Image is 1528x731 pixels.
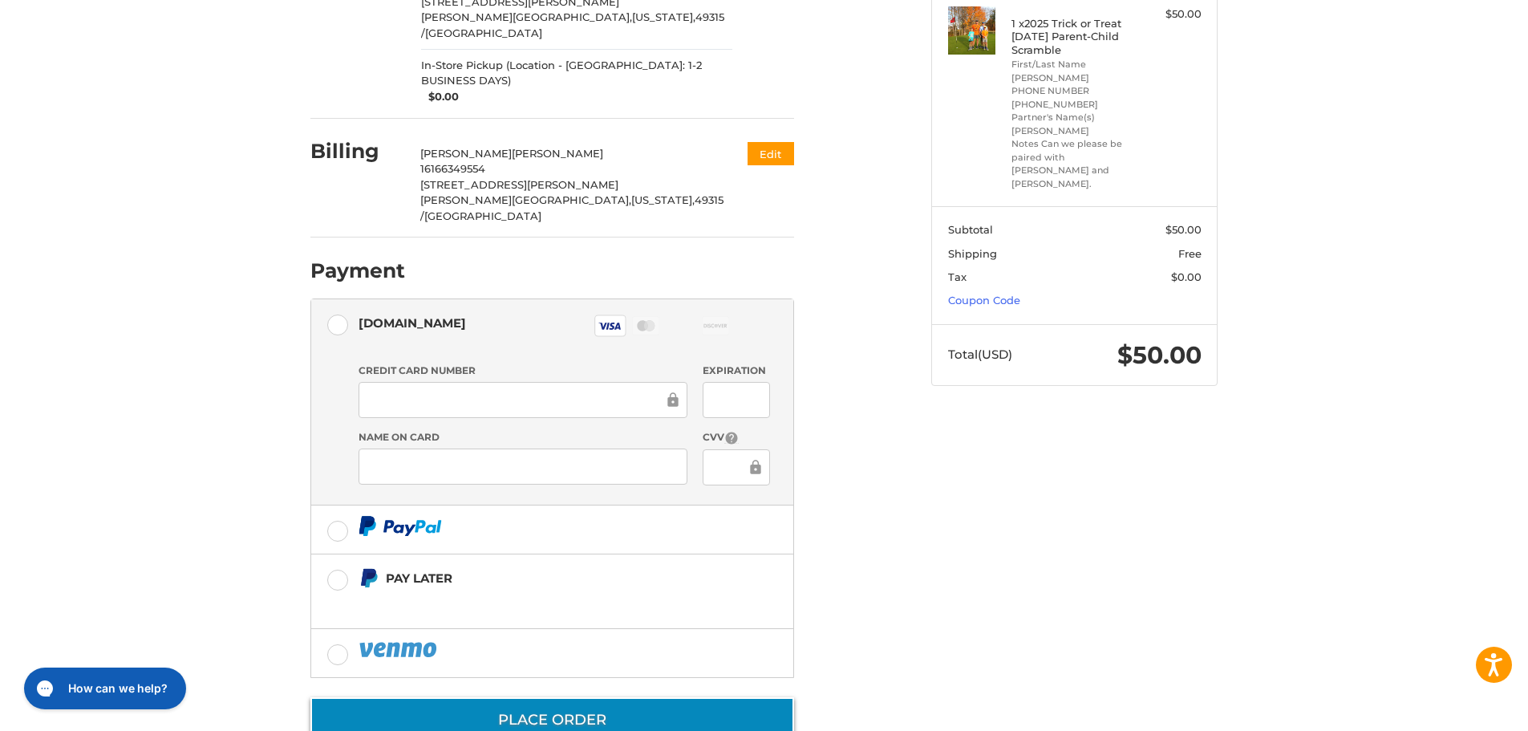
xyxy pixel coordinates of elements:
li: PHONE NUMBER [PHONE_NUMBER] [1011,84,1134,111]
span: [US_STATE], [632,10,695,23]
span: $50.00 [1117,340,1202,370]
label: Name on Card [359,430,687,445]
iframe: PayPal Message 1 [359,595,694,609]
span: [PERSON_NAME][GEOGRAPHIC_DATA], [420,193,631,206]
span: Total (USD) [948,347,1012,362]
span: Shipping [948,247,997,260]
span: 49315 / [421,10,724,39]
label: CVV [703,430,769,445]
span: Free [1178,247,1202,260]
h2: Payment [310,258,405,283]
span: $0.00 [421,89,460,105]
span: 16166349554 [420,162,485,175]
span: In-Store Pickup (Location - [GEOGRAPHIC_DATA]: 1-2 BUSINESS DAYS) [421,58,732,89]
span: 49315 / [420,193,723,222]
span: [PERSON_NAME] [420,147,512,160]
span: [GEOGRAPHIC_DATA] [424,209,541,222]
li: Notes Can we please be paired with [PERSON_NAME] and [PERSON_NAME]. [1011,137,1134,190]
span: [GEOGRAPHIC_DATA] [425,26,542,39]
span: [PERSON_NAME][GEOGRAPHIC_DATA], [421,10,632,23]
button: Edit [748,142,794,165]
span: [US_STATE], [631,193,695,206]
div: [DOMAIN_NAME] [359,310,466,336]
img: Pay Later icon [359,568,379,588]
img: PayPal icon [359,640,440,660]
img: PayPal icon [359,516,442,536]
span: [STREET_ADDRESS][PERSON_NAME] [420,178,618,191]
span: $0.00 [1171,270,1202,283]
span: Subtotal [948,223,993,236]
li: Partner's Name(s) [PERSON_NAME] [1011,111,1134,137]
span: Tax [948,270,967,283]
div: Pay Later [386,565,693,591]
span: $50.00 [1165,223,1202,236]
label: Expiration [703,363,769,378]
iframe: Gorgias live chat messenger [16,662,191,715]
a: Coupon Code [948,294,1020,307]
div: $50.00 [1138,6,1202,22]
li: First/Last Name [PERSON_NAME] [1011,58,1134,84]
h2: Billing [310,139,404,164]
label: Credit Card Number [359,363,687,378]
h4: 1 x 2025 Trick or Treat [DATE] Parent-Child Scramble [1011,17,1134,56]
span: [PERSON_NAME] [512,147,603,160]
